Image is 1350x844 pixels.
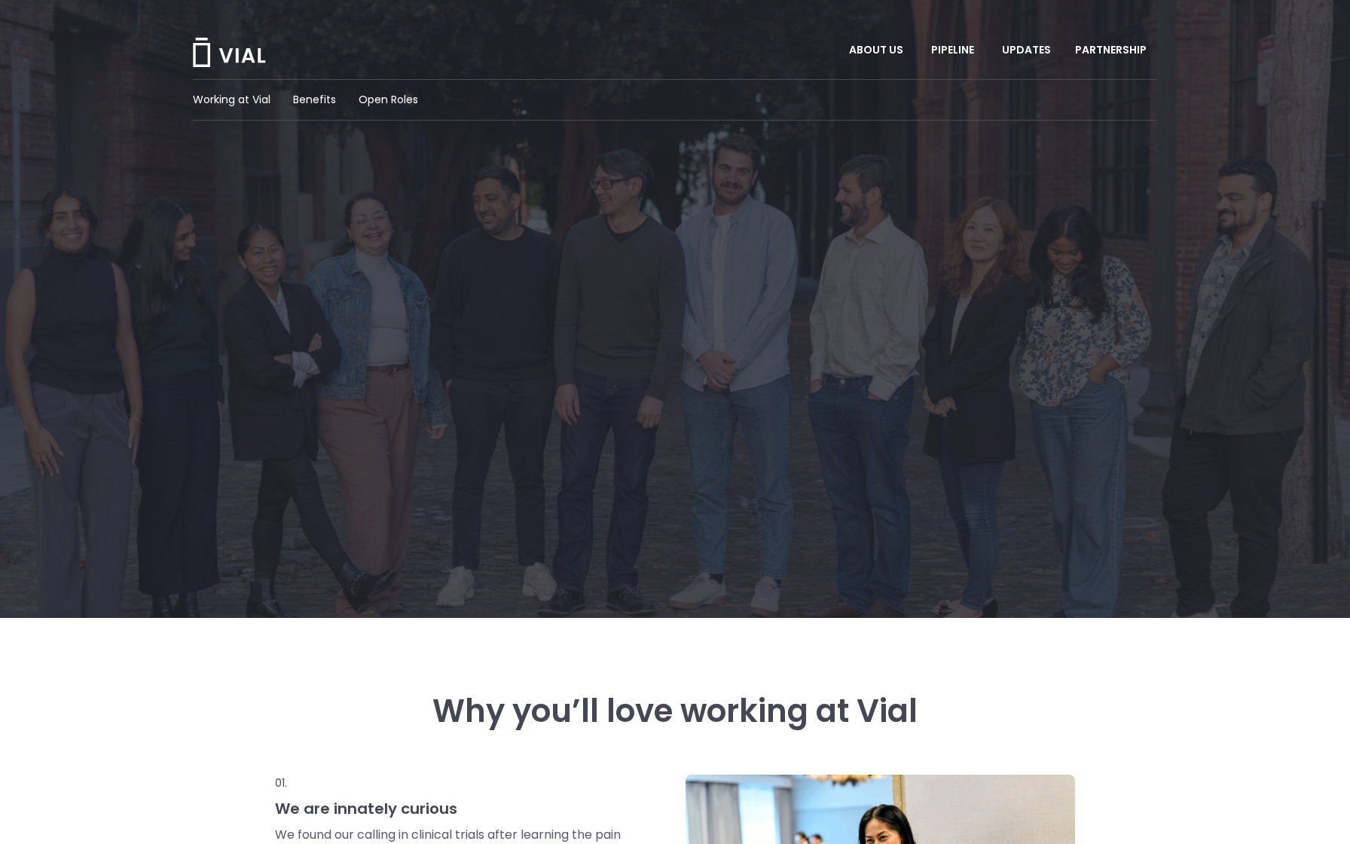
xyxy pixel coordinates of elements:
[293,92,336,108] a: Benefits
[990,38,1062,63] a: UPDATES
[275,799,623,818] h3: We are innately curious
[193,92,270,108] a: Working at Vial
[275,775,623,791] p: 01.
[359,92,418,108] a: Open Roles
[919,38,989,63] a: PIPELINEMenu Toggle
[837,38,918,63] a: ABOUT USMenu Toggle
[191,38,267,67] img: Vial Logo
[1063,38,1162,63] a: PARTNERSHIPMenu Toggle
[275,693,1075,729] h3: Why you’ll love working at Vial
